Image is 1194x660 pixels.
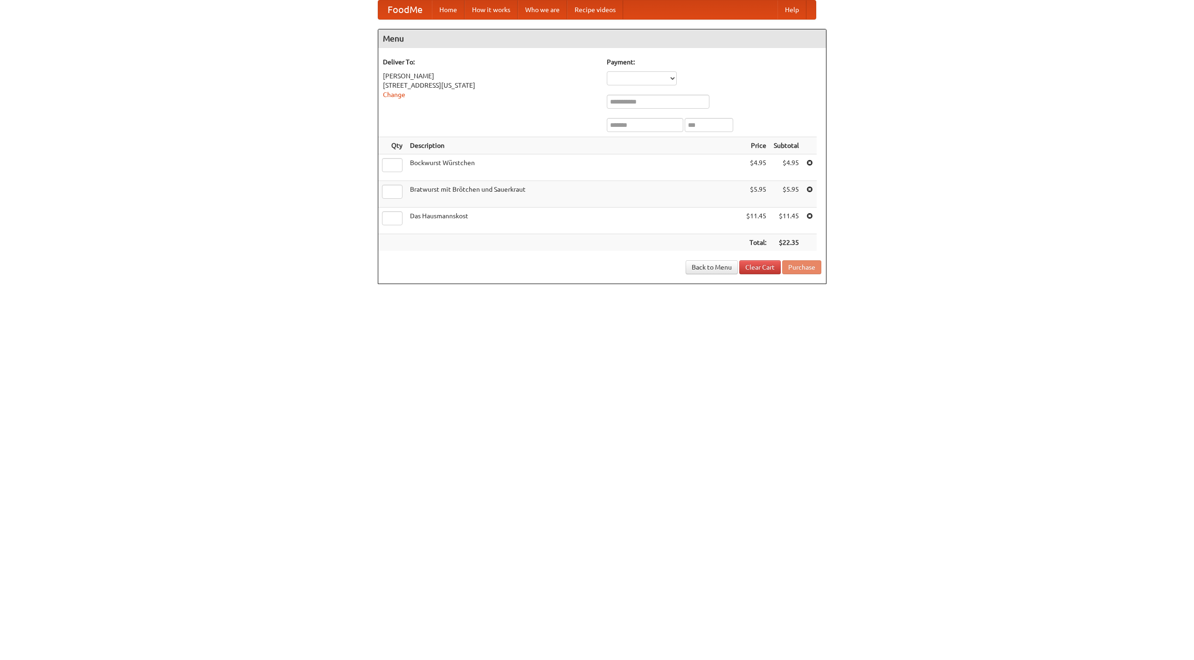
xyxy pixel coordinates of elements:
[383,81,597,90] div: [STREET_ADDRESS][US_STATE]
[743,181,770,208] td: $5.95
[777,0,806,19] a: Help
[770,137,803,154] th: Subtotal
[465,0,518,19] a: How it works
[607,57,821,67] h5: Payment:
[383,91,405,98] a: Change
[770,154,803,181] td: $4.95
[518,0,567,19] a: Who we are
[383,57,597,67] h5: Deliver To:
[782,260,821,274] button: Purchase
[743,208,770,234] td: $11.45
[743,154,770,181] td: $4.95
[743,137,770,154] th: Price
[383,71,597,81] div: [PERSON_NAME]
[406,154,743,181] td: Bockwurst Würstchen
[406,181,743,208] td: Bratwurst mit Brötchen und Sauerkraut
[770,234,803,251] th: $22.35
[432,0,465,19] a: Home
[406,208,743,234] td: Das Hausmannskost
[770,208,803,234] td: $11.45
[770,181,803,208] td: $5.95
[378,0,432,19] a: FoodMe
[378,137,406,154] th: Qty
[743,234,770,251] th: Total:
[378,29,826,48] h4: Menu
[567,0,623,19] a: Recipe videos
[406,137,743,154] th: Description
[686,260,738,274] a: Back to Menu
[739,260,781,274] a: Clear Cart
